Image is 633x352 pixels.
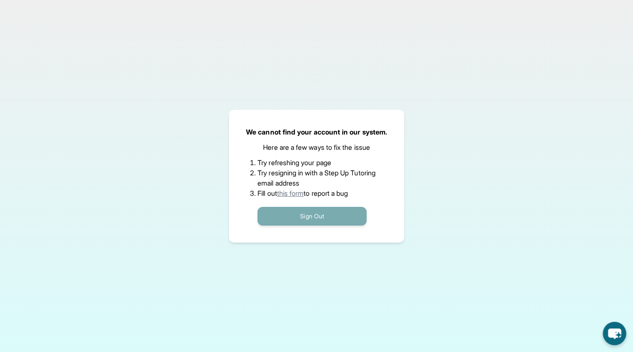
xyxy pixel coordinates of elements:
[257,157,376,168] li: Try refreshing your page
[257,207,367,226] button: Sign Out
[257,188,376,198] li: Fill out to report a bug
[257,212,367,220] a: Sign Out
[277,189,304,197] a: this form
[603,322,626,345] button: chat-button
[257,168,376,188] li: Try resigning in with a Step Up Tutoring email address
[246,127,387,137] p: We cannot find your account in our system.
[263,142,370,152] p: Here are a few ways to fix the issue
